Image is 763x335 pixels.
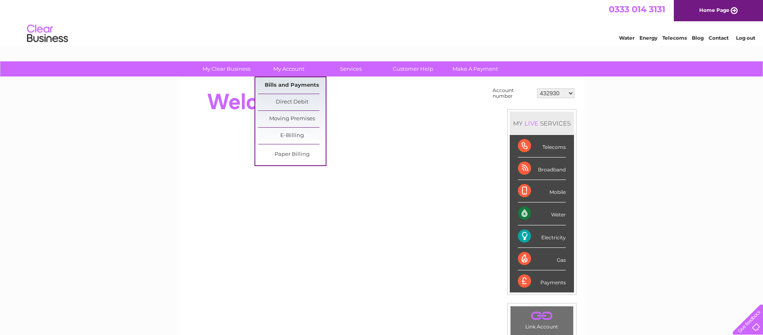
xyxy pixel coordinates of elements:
[258,146,326,163] a: Paper Billing
[189,4,575,40] div: Clear Business is a trading name of Verastar Limited (registered in [GEOGRAPHIC_DATA] No. 3667643...
[609,4,665,14] a: 0333 014 3131
[27,21,68,46] img: logo.png
[523,119,540,127] div: LIVE
[518,202,566,225] div: Water
[518,157,566,180] div: Broadband
[379,61,447,76] a: Customer Help
[441,61,509,76] a: Make A Payment
[258,128,326,144] a: E-Billing
[258,77,326,94] a: Bills and Payments
[193,61,260,76] a: My Clear Business
[518,270,566,292] div: Payments
[491,85,535,101] td: Account number
[619,35,635,41] a: Water
[258,111,326,127] a: Moving Premises
[317,61,385,76] a: Services
[510,112,574,135] div: MY SERVICES
[518,135,566,157] div: Telecoms
[518,180,566,202] div: Mobile
[518,225,566,248] div: Electricity
[709,35,729,41] a: Contact
[639,35,657,41] a: Energy
[513,308,571,323] a: .
[692,35,704,41] a: Blog
[518,248,566,270] div: Gas
[662,35,687,41] a: Telecoms
[258,94,326,110] a: Direct Debit
[510,306,574,332] td: Link Account
[736,35,755,41] a: Log out
[255,61,322,76] a: My Account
